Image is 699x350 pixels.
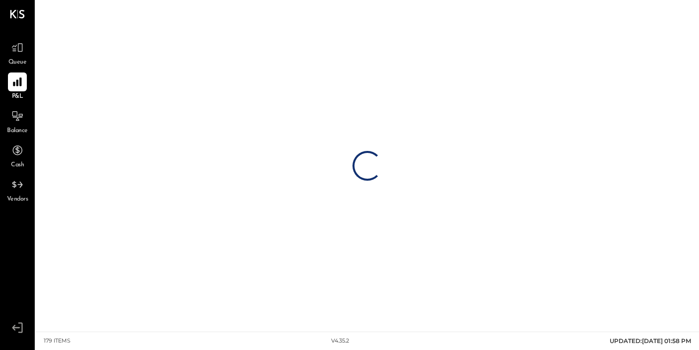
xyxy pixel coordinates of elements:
div: 179 items [44,337,70,345]
span: Cash [11,161,24,170]
span: P&L [12,92,23,101]
span: Balance [7,127,28,136]
a: P&L [0,72,34,101]
a: Queue [0,38,34,67]
a: Cash [0,141,34,170]
a: Balance [0,107,34,136]
span: UPDATED: [DATE] 01:58 PM [610,337,691,345]
a: Vendors [0,175,34,204]
span: Vendors [7,195,28,204]
div: v 4.35.2 [331,337,349,345]
span: Queue [8,58,27,67]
